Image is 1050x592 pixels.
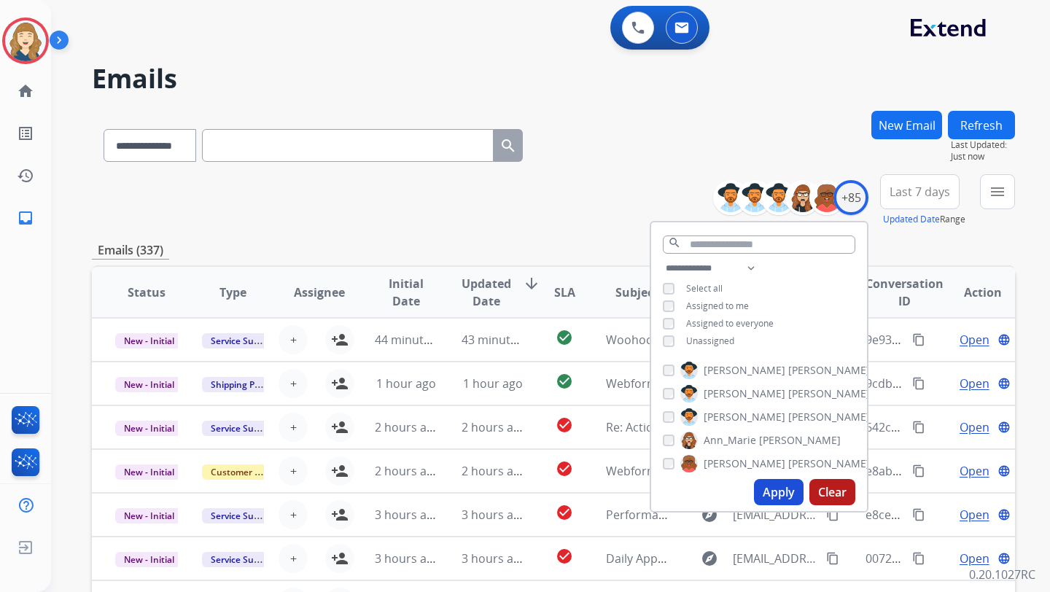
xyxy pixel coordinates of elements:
mat-icon: arrow_downward [523,275,540,292]
span: Open [960,550,989,567]
span: Open [960,506,989,523]
span: [PERSON_NAME] [788,363,870,378]
span: [EMAIL_ADDRESS][DOMAIN_NAME] [733,550,817,567]
span: Last Updated: [951,139,1015,151]
mat-icon: list_alt [17,125,34,142]
mat-icon: person_add [331,331,349,348]
button: + [279,413,308,442]
mat-icon: check_circle [556,548,573,565]
button: Updated Date [883,214,940,225]
span: Ann_Marie [704,433,756,448]
img: avatar [5,20,46,61]
mat-icon: history [17,167,34,184]
span: New - Initial [115,421,183,436]
mat-icon: person_add [331,506,349,523]
mat-icon: person_add [331,462,349,480]
span: New - Initial [115,377,183,392]
span: Service Support [202,552,285,567]
span: 2 hours ago [462,419,527,435]
button: Refresh [948,111,1015,139]
button: Apply [754,479,804,505]
mat-icon: person_add [331,418,349,436]
span: SLA [554,284,575,301]
span: + [290,375,297,392]
span: Open [960,375,989,392]
h2: Emails [92,64,1015,93]
mat-icon: content_copy [826,508,839,521]
mat-icon: home [17,82,34,100]
span: New - Initial [115,552,183,567]
span: Just now [951,151,1015,163]
mat-icon: search [499,137,517,155]
span: Assigned to me [686,300,749,312]
mat-icon: check_circle [556,373,573,390]
mat-icon: language [997,377,1011,390]
span: 2 hours ago [375,463,440,479]
mat-icon: content_copy [912,552,925,565]
span: [PERSON_NAME] [788,456,870,471]
span: Service Support [202,421,285,436]
span: 44 minutes ago [375,332,459,348]
mat-icon: check_circle [556,416,573,434]
span: Select all [686,282,723,295]
mat-icon: content_copy [912,333,925,346]
mat-icon: menu [989,183,1006,200]
span: 3 hours ago [375,507,440,523]
span: [PERSON_NAME] [704,456,785,471]
p: 0.20.1027RC [969,566,1035,583]
mat-icon: search [668,236,681,249]
span: + [290,506,297,523]
span: 43 minutes ago [462,332,546,348]
span: 2 hours ago [375,419,440,435]
mat-icon: content_copy [912,464,925,478]
span: Service Support [202,333,285,348]
mat-icon: person_add [331,550,349,567]
span: Customer Support [202,464,297,480]
mat-icon: language [997,552,1011,565]
span: 3 hours ago [375,550,440,566]
span: [PERSON_NAME] [704,363,785,378]
mat-icon: language [997,464,1011,478]
span: 1 hour ago [376,375,436,392]
mat-icon: explore [701,506,718,523]
mat-icon: person_add [331,375,349,392]
button: New Email [871,111,942,139]
mat-icon: check_circle [556,460,573,478]
th: Action [928,267,1015,318]
span: Woohoo! Your Order #11861 is Jetting Your Way 🚀 [606,332,887,348]
mat-icon: content_copy [912,421,925,434]
span: [PERSON_NAME] [788,386,870,401]
span: [PERSON_NAME] [704,410,785,424]
mat-icon: explore [701,550,718,567]
p: Emails (337) [92,241,169,260]
div: +85 [833,180,868,215]
mat-icon: content_copy [912,508,925,521]
mat-icon: language [997,333,1011,346]
span: [PERSON_NAME] [788,410,870,424]
span: [PERSON_NAME] [704,386,785,401]
button: + [279,500,308,529]
span: Open [960,331,989,348]
span: New - Initial [115,333,183,348]
span: Range [883,213,965,225]
span: 1 hour ago [463,375,523,392]
span: New - Initial [115,464,183,480]
span: New - Initial [115,508,183,523]
span: + [290,331,297,348]
span: Assignee [294,284,345,301]
span: Assigned to everyone [686,317,774,330]
button: + [279,544,308,573]
span: Webform from [EMAIL_ADDRESS][DOMAIN_NAME] on [DATE] [606,375,936,392]
mat-icon: language [997,508,1011,521]
button: + [279,369,308,398]
span: Subject [615,284,658,301]
span: Initial Date [375,275,437,310]
span: Updated Date [462,275,511,310]
span: Shipping Protection [202,377,302,392]
mat-icon: language [997,421,1011,434]
button: Last 7 days [880,174,960,209]
span: [PERSON_NAME] [759,433,841,448]
span: Type [219,284,246,301]
button: + [279,325,308,354]
mat-icon: check_circle [556,504,573,521]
